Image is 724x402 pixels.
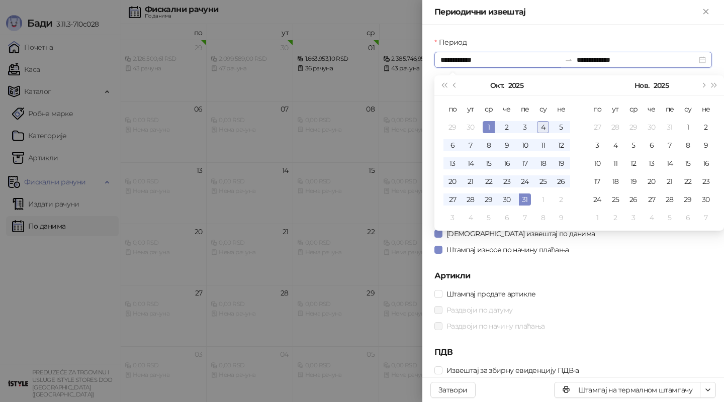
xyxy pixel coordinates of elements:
[624,172,643,190] td: 2025-11-19
[661,118,679,136] td: 2025-10-31
[591,157,603,169] div: 10
[490,75,504,95] button: Изабери месец
[700,6,712,18] button: Close
[606,209,624,227] td: 2025-12-02
[588,100,606,118] th: по
[465,193,477,206] div: 28
[534,154,552,172] td: 2025-10-18
[446,193,459,206] div: 27
[609,193,621,206] div: 25
[627,157,640,169] div: 12
[565,56,573,64] span: swap-right
[679,118,697,136] td: 2025-11-01
[661,209,679,227] td: 2025-12-05
[654,75,669,95] button: Изабери годину
[643,136,661,154] td: 2025-11-06
[537,157,549,169] div: 18
[465,175,477,187] div: 21
[552,190,570,209] td: 2025-11-02
[501,175,513,187] div: 23
[501,157,513,169] div: 16
[480,118,498,136] td: 2025-10-01
[465,212,477,224] div: 4
[606,172,624,190] td: 2025-11-18
[498,118,516,136] td: 2025-10-02
[462,100,480,118] th: ут
[498,154,516,172] td: 2025-10-16
[534,118,552,136] td: 2025-10-04
[552,209,570,227] td: 2025-11-09
[443,118,462,136] td: 2025-09-29
[588,154,606,172] td: 2025-11-10
[483,175,495,187] div: 22
[624,136,643,154] td: 2025-11-05
[537,175,549,187] div: 25
[498,100,516,118] th: че
[480,209,498,227] td: 2025-11-05
[483,157,495,169] div: 15
[534,209,552,227] td: 2025-11-08
[700,157,712,169] div: 16
[516,190,534,209] td: 2025-10-31
[643,190,661,209] td: 2025-11-27
[552,118,570,136] td: 2025-10-05
[588,190,606,209] td: 2025-11-24
[682,157,694,169] div: 15
[679,136,697,154] td: 2025-11-08
[624,209,643,227] td: 2025-12-03
[555,212,567,224] div: 9
[443,136,462,154] td: 2025-10-06
[434,270,712,282] h5: Артикли
[483,139,495,151] div: 8
[679,100,697,118] th: су
[700,139,712,151] div: 9
[446,121,459,133] div: 29
[508,75,523,95] button: Изабери годину
[627,139,640,151] div: 5
[591,139,603,151] div: 3
[483,121,495,133] div: 1
[501,212,513,224] div: 6
[519,157,531,169] div: 17
[624,190,643,209] td: 2025-11-26
[462,190,480,209] td: 2025-10-28
[498,136,516,154] td: 2025-10-09
[537,212,549,224] div: 8
[430,382,476,398] button: Затвори
[664,175,676,187] div: 21
[519,175,531,187] div: 24
[697,136,715,154] td: 2025-11-09
[519,139,531,151] div: 10
[516,172,534,190] td: 2025-10-24
[483,212,495,224] div: 5
[534,172,552,190] td: 2025-10-25
[606,190,624,209] td: 2025-11-25
[646,193,658,206] div: 27
[700,193,712,206] div: 30
[555,157,567,169] div: 19
[679,209,697,227] td: 2025-12-06
[516,209,534,227] td: 2025-11-07
[552,154,570,172] td: 2025-10-19
[661,190,679,209] td: 2025-11-28
[697,75,708,95] button: Следећи месец (PageDown)
[516,118,534,136] td: 2025-10-03
[462,209,480,227] td: 2025-11-04
[664,157,676,169] div: 14
[609,175,621,187] div: 18
[465,139,477,151] div: 7
[537,193,549,206] div: 1
[679,172,697,190] td: 2025-11-22
[697,172,715,190] td: 2025-11-23
[440,54,561,65] input: Период
[664,139,676,151] div: 7
[555,121,567,133] div: 5
[498,172,516,190] td: 2025-10-23
[697,118,715,136] td: 2025-11-02
[462,172,480,190] td: 2025-10-21
[697,154,715,172] td: 2025-11-16
[534,190,552,209] td: 2025-11-01
[442,305,516,316] span: Раздвоји по датуму
[627,121,640,133] div: 29
[462,118,480,136] td: 2025-09-30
